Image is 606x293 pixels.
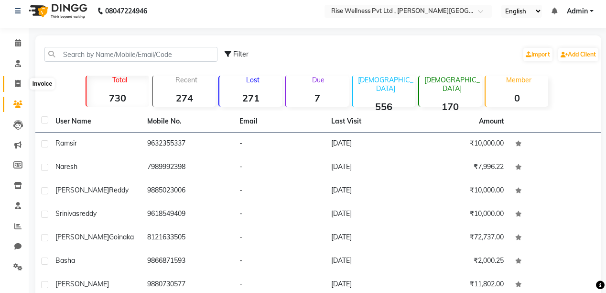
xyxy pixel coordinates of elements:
p: Recent [157,76,216,84]
span: naresh [55,162,77,171]
th: Amount [473,111,509,132]
th: Email [234,111,325,133]
td: 8121633505 [141,226,233,250]
p: [DEMOGRAPHIC_DATA] [423,76,482,93]
span: [PERSON_NAME] [55,186,109,194]
th: User Name [50,111,141,133]
td: 9885023006 [141,180,233,203]
span: [PERSON_NAME] [55,280,109,288]
p: Lost [223,76,282,84]
th: Mobile No. [141,111,233,133]
td: ₹72,737.00 [417,226,509,250]
p: [DEMOGRAPHIC_DATA] [357,76,415,93]
td: [DATE] [325,203,417,226]
th: Last Visit [325,111,417,133]
p: Total [90,76,149,84]
strong: 170 [419,101,482,113]
span: [PERSON_NAME] [55,233,109,241]
div: Invoice [30,79,54,90]
td: - [234,156,325,180]
td: ₹7,996.22 [417,156,509,180]
td: [DATE] [325,250,417,273]
td: - [234,133,325,156]
strong: 7 [286,92,348,104]
span: reddy [79,209,97,218]
td: ₹10,000.00 [417,133,509,156]
td: ₹2,000.25 [417,250,509,273]
td: 9632355337 [141,133,233,156]
strong: 730 [87,92,149,104]
td: - [234,180,325,203]
span: ram [55,139,70,147]
strong: 556 [353,101,415,113]
td: - [234,203,325,226]
td: 9618549409 [141,203,233,226]
td: ₹10,000.00 [417,203,509,226]
td: 9866871593 [141,250,233,273]
span: Filter [233,50,249,58]
span: srinivas [55,209,79,218]
p: Member [489,76,548,84]
a: Add Client [558,48,598,61]
span: goinaka [109,233,134,241]
td: - [234,250,325,273]
td: [DATE] [325,180,417,203]
span: Admin [567,6,588,16]
span: reddy [109,186,129,194]
p: Due [288,76,348,84]
td: [DATE] [325,226,417,250]
strong: 0 [486,92,548,104]
input: Search by Name/Mobile/Email/Code [44,47,217,62]
span: basha [55,256,75,265]
td: ₹10,000.00 [417,180,509,203]
td: [DATE] [325,156,417,180]
span: sir [70,139,77,147]
td: - [234,226,325,250]
strong: 271 [219,92,282,104]
td: 7989992398 [141,156,233,180]
a: Import [523,48,552,61]
strong: 274 [153,92,216,104]
td: [DATE] [325,133,417,156]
